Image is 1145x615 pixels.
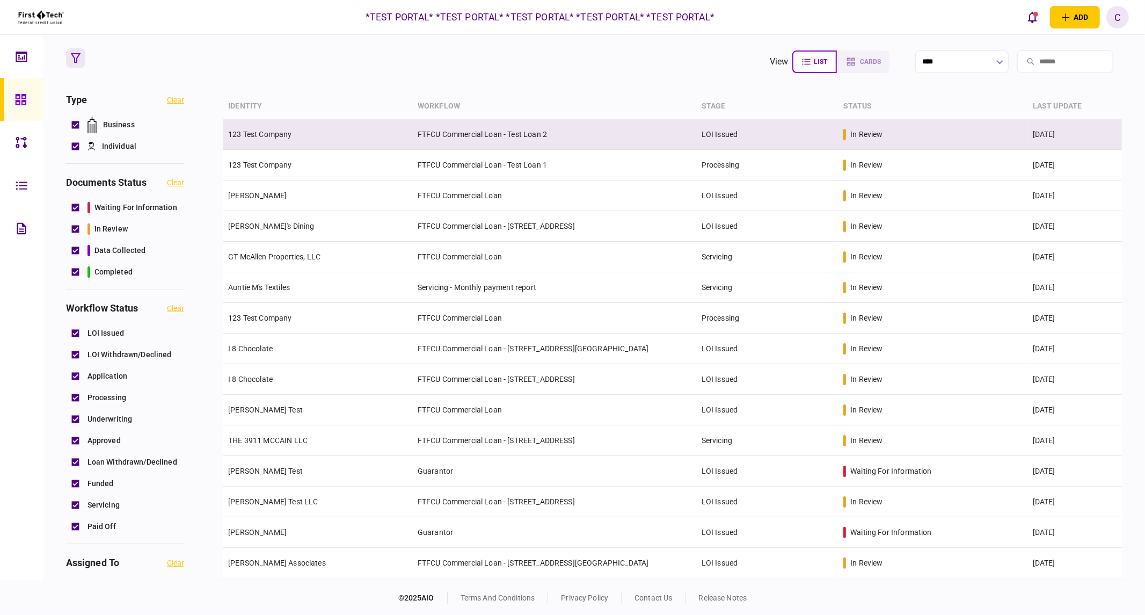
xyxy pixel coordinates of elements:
td: FTFCU Commercial Loan - [STREET_ADDRESS][GEOGRAPHIC_DATA] [412,548,696,578]
td: Guarantor [412,517,696,548]
span: list [814,58,827,66]
th: last update [1027,94,1122,119]
td: [DATE] [1027,487,1122,517]
td: Processing [696,303,838,334]
div: in review [850,190,883,201]
img: client company logo [17,4,65,31]
td: Guarantor [412,456,696,487]
td: Servicing [696,425,838,456]
div: in review [850,343,883,354]
a: [PERSON_NAME] [228,528,287,537]
h3: Type [66,95,87,105]
td: [DATE] [1027,180,1122,211]
a: GT McAllen Properties, LLC [228,252,320,261]
td: [DATE] [1027,456,1122,487]
button: clear [167,304,184,313]
a: [PERSON_NAME] Associates [228,559,326,567]
td: Servicing [696,272,838,303]
div: in review [850,251,883,262]
td: [DATE] [1027,425,1122,456]
td: [DATE] [1027,242,1122,272]
a: THE 3911 MCCAIN LLC [228,436,308,445]
span: Individual [102,141,136,152]
td: LOI Issued [696,180,838,211]
td: [DATE] [1027,334,1122,364]
span: Funded [87,478,114,489]
td: FTFCU Commercial Loan [412,180,696,211]
span: waiting for information [94,202,177,213]
td: Servicing [696,242,838,272]
h3: assigned to [66,558,119,568]
div: in review [850,313,883,323]
a: [PERSON_NAME] Test [228,467,303,475]
div: in review [850,160,883,170]
div: in review [850,558,883,568]
span: data collected [94,245,146,256]
td: FTFCU Commercial Loan - [STREET_ADDRESS] [412,364,696,395]
a: [PERSON_NAME]'s Dining [228,222,314,230]
div: in review [850,404,883,415]
th: identity [223,94,412,119]
a: I 8 Chocolate [228,375,273,384]
span: cards [860,58,881,66]
td: LOI Issued [696,548,838,578]
td: FTFCU Commercial Loan [412,395,696,425]
button: clear [167,178,184,187]
td: LOI Issued [696,487,838,517]
h3: workflow status [66,303,138,313]
td: [DATE] [1027,364,1122,395]
div: C [1106,6,1129,28]
div: in review [850,374,883,385]
td: FTFCU Commercial Loan - [STREET_ADDRESS] [412,487,696,517]
h3: documents status [66,178,147,187]
td: [DATE] [1027,395,1122,425]
td: FTFCU Commercial Loan - [STREET_ADDRESS] [412,425,696,456]
th: stage [696,94,838,119]
div: in review [850,221,883,231]
button: list [792,50,837,73]
span: completed [94,266,133,278]
a: I 8 Chocolate [228,344,273,353]
a: 123 Test Company [228,314,291,322]
th: status [838,94,1027,119]
td: LOI Issued [696,364,838,395]
td: FTFCU Commercial Loan [412,242,696,272]
div: *TEST PORTAL* *TEST PORTAL* *TEST PORTAL* *TEST PORTAL* *TEST PORTAL* [366,10,714,24]
td: LOI Issued [696,334,838,364]
span: in review [94,223,128,235]
div: in review [850,282,883,293]
div: in review [850,435,883,446]
td: LOI Issued [696,456,838,487]
a: contact us [635,594,672,602]
a: privacy policy [561,594,608,602]
td: LOI Issued [696,517,838,548]
td: LOI Issued [696,211,838,242]
td: [DATE] [1027,548,1122,578]
td: FTFCU Commercial Loan [412,303,696,334]
td: [DATE] [1027,211,1122,242]
div: in review [850,129,883,140]
td: LOI Issued [696,395,838,425]
button: open notifications list [1021,6,1044,28]
td: FTFCU Commercial Loan - Test Loan 2 [412,119,696,150]
div: waiting for information [850,466,931,476]
span: Processing [87,392,126,403]
td: FTFCU Commercial Loan - Test Loan 1 [412,150,696,180]
button: open adding identity options [1050,6,1100,28]
a: [PERSON_NAME] [228,191,287,200]
span: Underwriting [87,414,133,425]
span: Servicing [87,500,120,511]
span: Business [103,119,135,131]
button: clear [167,96,184,104]
span: Approved [87,435,121,446]
a: terms and conditions [461,594,535,602]
a: Auntie M's Textiles [228,283,290,292]
span: Paid Off [87,521,116,532]
a: [PERSON_NAME] Test LLC [228,497,318,506]
div: © 2025 AIO [398,592,448,604]
button: cards [837,50,889,73]
span: LOI Issued [87,328,124,339]
td: FTFCU Commercial Loan - [STREET_ADDRESS][GEOGRAPHIC_DATA] [412,334,696,364]
a: release notes [699,594,747,602]
span: Loan Withdrawn/Declined [87,457,177,468]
